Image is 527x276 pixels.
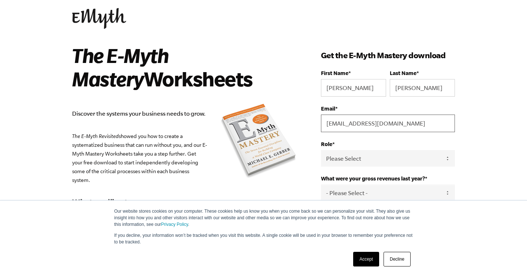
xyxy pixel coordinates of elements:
[321,70,348,76] span: First Name
[72,132,299,184] p: showed you how to create a systematized business that can run without you, and our E-Myth Mastery...
[218,102,299,181] img: emyth mastery book summary
[72,44,168,90] i: The E-Myth Mastery
[72,196,299,208] h3: What you'll get:
[114,208,413,228] p: Our website stores cookies on your computer. These cookies help us know you when you come back so...
[353,252,379,266] a: Accept
[72,133,119,139] em: The E-Myth Revisited
[114,232,413,245] p: If you decline, your information won’t be tracked when you visit this website. A single cookie wi...
[321,49,455,61] h3: Get the E-Myth Mastery download
[72,109,299,119] p: Discover the systems your business needs to grow.
[321,141,332,147] span: Role
[321,105,335,112] span: Email
[321,175,425,182] span: What were your gross revenues last year?
[72,8,126,29] img: EMyth
[384,252,411,266] a: Decline
[72,44,288,90] h2: Worksheets
[161,222,188,227] a: Privacy Policy
[390,70,416,76] span: Last Name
